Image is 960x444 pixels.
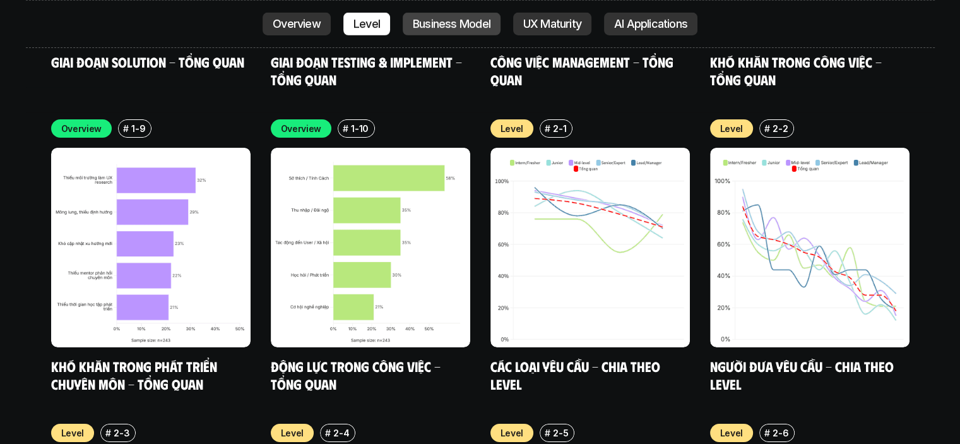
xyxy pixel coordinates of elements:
[114,426,129,440] p: 2-3
[51,357,220,392] a: Khó khăn trong phát triển chuyên môn - Tổng quan
[263,13,331,35] a: Overview
[105,428,111,438] h6: #
[501,122,524,135] p: Level
[490,357,663,392] a: Các loại yêu cầu - Chia theo level
[614,18,687,30] p: AI Applications
[773,426,788,440] p: 2-6
[281,122,322,135] p: Overview
[710,357,897,392] a: Người đưa yêu cầu - Chia theo Level
[490,53,677,88] a: Công việc Management - Tổng quan
[271,357,444,392] a: Động lực trong công việc - Tổng quan
[764,124,770,133] h6: #
[764,428,770,438] h6: #
[281,426,304,440] p: Level
[553,122,566,135] p: 2-1
[553,426,568,440] p: 2-5
[413,18,490,30] p: Business Model
[545,428,550,438] h6: #
[523,18,581,30] p: UX Maturity
[343,13,390,35] a: Level
[773,122,788,135] p: 2-2
[545,124,550,133] h6: #
[123,124,129,133] h6: #
[343,124,348,133] h6: #
[51,53,244,70] a: Giai đoạn Solution - Tổng quan
[501,426,524,440] p: Level
[61,122,102,135] p: Overview
[273,18,321,30] p: Overview
[710,53,885,88] a: Khó khăn trong công việc - Tổng quan
[333,426,349,440] p: 2-4
[604,13,697,35] a: AI Applications
[351,122,369,135] p: 1-10
[720,426,744,440] p: Level
[131,122,145,135] p: 1-9
[403,13,501,35] a: Business Model
[271,53,465,88] a: Giai đoạn Testing & Implement - Tổng quan
[61,426,85,440] p: Level
[513,13,591,35] a: UX Maturity
[325,428,331,438] h6: #
[353,18,380,30] p: Level
[720,122,744,135] p: Level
